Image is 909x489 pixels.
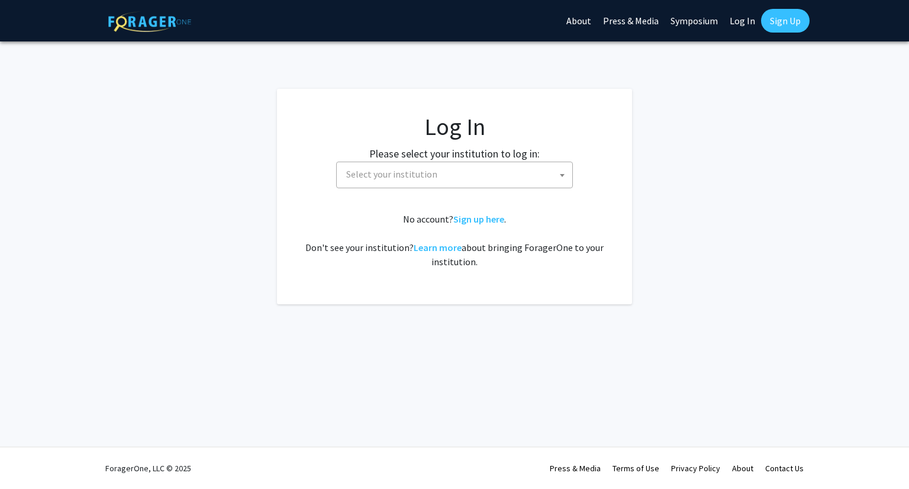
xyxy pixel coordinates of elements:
[671,463,720,474] a: Privacy Policy
[732,463,753,474] a: About
[550,463,601,474] a: Press & Media
[765,463,804,474] a: Contact Us
[613,463,659,474] a: Terms of Use
[301,212,608,269] div: No account? . Don't see your institution? about bringing ForagerOne to your institution.
[453,213,504,225] a: Sign up here
[346,168,437,180] span: Select your institution
[761,9,810,33] a: Sign Up
[414,242,462,253] a: Learn more about bringing ForagerOne to your institution
[341,162,572,186] span: Select your institution
[301,112,608,141] h1: Log In
[369,146,540,162] label: Please select your institution to log in:
[336,162,573,188] span: Select your institution
[108,11,191,32] img: ForagerOne Logo
[105,448,191,489] div: ForagerOne, LLC © 2025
